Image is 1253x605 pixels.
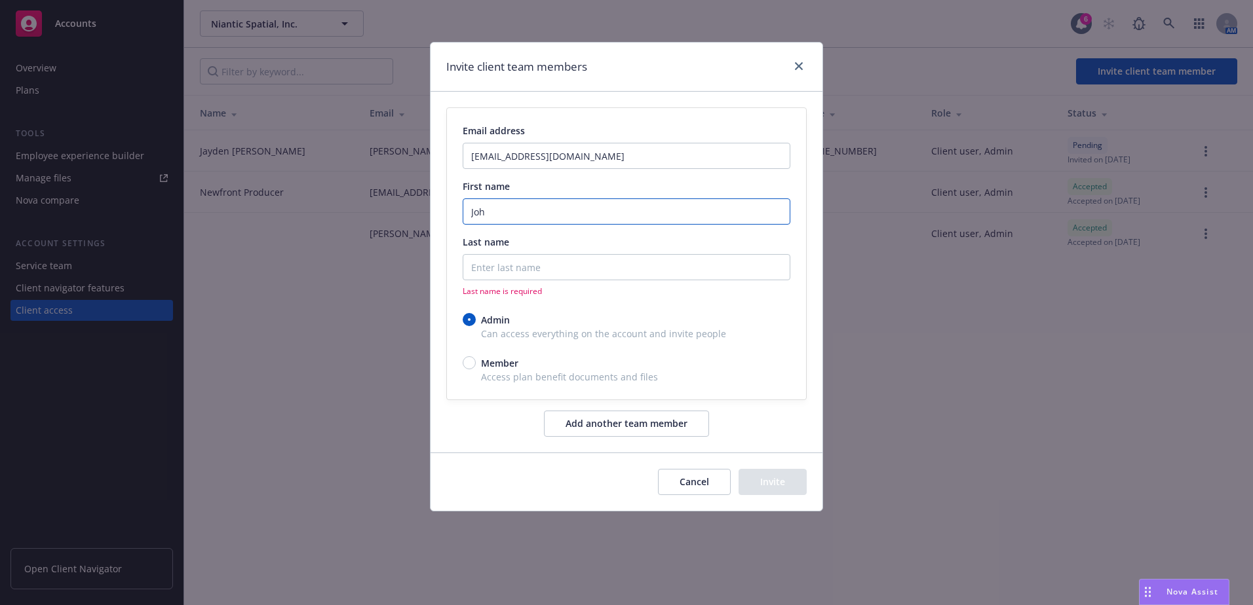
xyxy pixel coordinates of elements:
[463,143,790,169] input: Enter an email address
[791,58,807,74] a: close
[463,370,790,384] span: Access plan benefit documents and files
[463,236,509,248] span: Last name
[463,198,790,225] input: Enter first name
[544,411,709,437] button: Add another team member
[463,327,790,340] span: Can access everything on the account and invite people
[446,107,807,399] div: email
[463,313,476,326] input: Admin
[1139,579,1229,605] button: Nova Assist
[446,58,587,75] h1: Invite client team members
[1166,586,1218,597] span: Nova Assist
[463,254,790,280] input: Enter last name
[481,356,518,370] span: Member
[658,469,731,495] button: Cancel
[463,356,476,369] input: Member
[463,180,510,192] span: First name
[463,124,525,137] span: Email address
[463,285,790,297] span: Last name is required
[1140,579,1156,604] div: Drag to move
[481,313,510,327] span: Admin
